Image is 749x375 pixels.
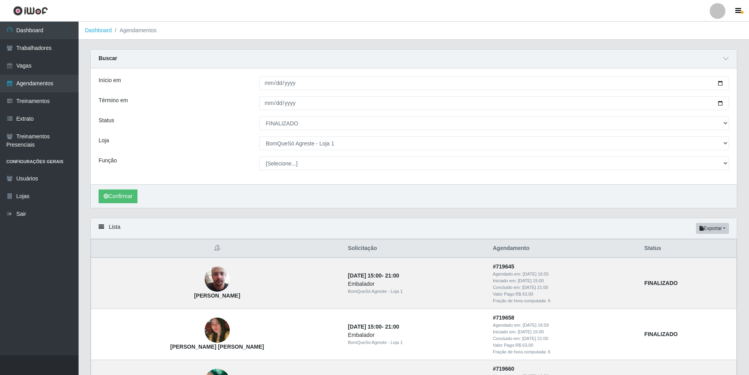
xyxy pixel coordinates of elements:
time: [DATE] 16:59 [523,323,549,327]
strong: [PERSON_NAME] [194,292,240,299]
strong: FINALIZADO [645,280,678,286]
strong: # 719645 [493,263,515,270]
th: Solicitação [343,239,488,258]
time: [DATE] 16:55 [523,272,549,276]
input: 00/00/0000 [259,76,729,90]
div: Embalador [348,331,483,339]
input: 00/00/0000 [259,96,729,110]
a: Dashboard [85,27,112,33]
div: Agendado em: [493,271,635,278]
div: Agendado em: [493,322,635,329]
time: [DATE] 15:00 [348,324,382,330]
div: BomQueSó Agreste - Loja 1 [348,288,483,295]
strong: # 719658 [493,314,515,321]
strong: [PERSON_NAME] [PERSON_NAME] [170,344,264,350]
div: Valor Pago: R$ 63,00 [493,342,635,349]
label: Início em [99,76,121,85]
label: Término em [99,96,128,105]
th: Status [640,239,737,258]
strong: - [348,324,399,330]
img: Camila Gomes Crispim da Silva [205,312,230,349]
th: Agendamento [488,239,640,258]
div: Iniciado em: [493,329,635,335]
label: Função [99,156,117,165]
time: [DATE] 15:00 [518,278,544,283]
div: Fração de hora computada: 6 [493,349,635,355]
strong: Buscar [99,55,117,61]
strong: FINALIZADO [645,331,678,337]
label: Status [99,116,114,125]
div: BomQueSó Agreste - Loja 1 [348,339,483,346]
time: 21:00 [385,324,399,330]
div: Fração de hora computada: 6 [493,298,635,304]
img: CoreUI Logo [13,6,48,16]
div: Valor Pago: R$ 63,00 [493,291,635,298]
nav: breadcrumb [79,22,749,40]
label: Loja [99,136,109,145]
div: Iniciado em: [493,278,635,284]
img: William Xavier de Araújo [205,257,230,302]
div: Concluido em: [493,335,635,342]
strong: # 719660 [493,366,515,372]
time: [DATE] 21:00 [522,336,548,341]
div: Embalador [348,280,483,288]
strong: - [348,272,399,279]
div: Lista [91,218,737,239]
time: [DATE] 21:00 [522,285,548,290]
time: 21:00 [385,272,399,279]
button: Exportar [696,223,729,234]
div: Concluido em: [493,284,635,291]
time: [DATE] 15:00 [518,329,544,334]
time: [DATE] 15:00 [348,272,382,279]
li: Agendamentos [112,26,157,35]
button: Confirmar [99,189,137,203]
